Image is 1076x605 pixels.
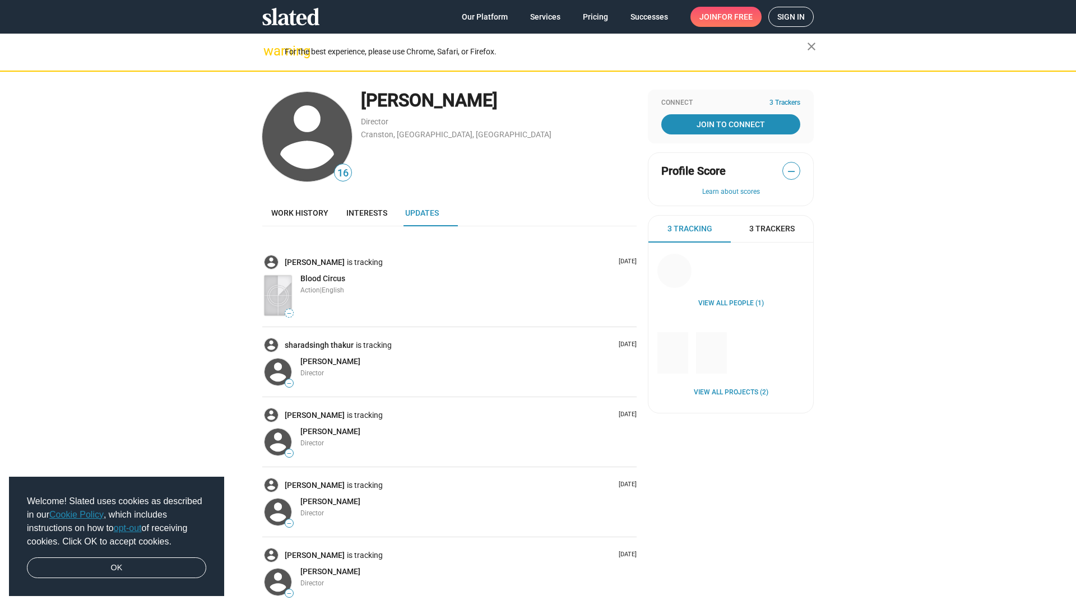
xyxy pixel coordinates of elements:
a: Work history [262,199,337,226]
div: Connect [661,99,800,108]
span: Services [530,7,560,27]
span: — [285,450,293,457]
span: — [783,164,800,179]
a: [PERSON_NAME] [300,496,360,507]
a: View all Projects (2) [694,388,768,397]
span: is tracking [347,550,385,561]
span: is tracking [347,480,385,491]
span: 3 Trackers [749,224,795,234]
a: Sign in [768,7,814,27]
span: Director [300,439,324,447]
a: Blood Circus [300,273,345,284]
a: Cookie Policy [49,510,104,519]
a: [PERSON_NAME] [300,356,360,367]
span: is tracking [356,340,394,351]
a: dismiss cookie message [27,557,206,579]
span: Work history [271,208,328,217]
span: Join [699,7,753,27]
span: Blood Circus [300,274,345,283]
div: cookieconsent [9,477,224,597]
a: Joinfor free [690,7,762,27]
button: Learn about scores [661,188,800,197]
span: 3 Trackers [769,99,800,108]
span: [PERSON_NAME] [300,427,360,436]
span: for free [717,7,753,27]
span: Updates [405,208,439,217]
a: Updates [396,199,448,226]
a: Interests [337,199,396,226]
span: [PERSON_NAME] [300,567,360,576]
span: — [285,520,293,527]
a: sharadsingh thakur [285,340,356,351]
p: [DATE] [614,258,637,266]
span: is tracking [347,257,385,268]
span: Welcome! Slated uses cookies as described in our , which includes instructions on how to of recei... [27,495,206,548]
span: Profile Score [661,164,726,179]
span: Our Platform [462,7,508,27]
a: opt-out [114,523,142,533]
a: Director [361,117,388,126]
mat-icon: close [805,40,818,53]
span: [PERSON_NAME] [300,497,360,506]
a: Our Platform [453,7,517,27]
p: [DATE] [614,481,637,489]
span: 3 Tracking [667,224,712,234]
span: Director [300,509,324,517]
div: For the best experience, please use Chrome, Safari, or Firefox. [285,44,807,59]
a: [PERSON_NAME] [300,426,360,437]
a: Join To Connect [661,114,800,134]
span: is tracking [347,410,385,421]
span: Join To Connect [664,114,798,134]
span: Action [300,286,320,294]
a: Pricing [574,7,617,27]
span: English [322,286,344,294]
span: [PERSON_NAME] [300,357,360,366]
p: [DATE] [614,341,637,349]
p: [DATE] [614,411,637,419]
span: | [320,286,322,294]
span: Sign in [777,7,805,26]
a: [PERSON_NAME] [300,566,360,577]
a: [PERSON_NAME] [285,550,347,561]
a: Successes [622,7,677,27]
span: Director [300,579,324,587]
a: Services [521,7,569,27]
mat-icon: warning [263,44,277,58]
a: [PERSON_NAME] [285,257,347,268]
a: View all People (1) [698,299,764,308]
span: — [285,310,293,317]
span: Director [300,369,324,377]
span: Successes [630,7,668,27]
div: [PERSON_NAME] [361,89,637,113]
span: — [285,380,293,387]
span: 16 [335,166,351,181]
span: — [285,590,293,597]
p: [DATE] [614,551,637,559]
a: Cranston, [GEOGRAPHIC_DATA], [GEOGRAPHIC_DATA] [361,130,551,139]
span: Interests [346,208,387,217]
span: Pricing [583,7,608,27]
a: [PERSON_NAME] [285,480,347,491]
a: [PERSON_NAME] [285,410,347,421]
